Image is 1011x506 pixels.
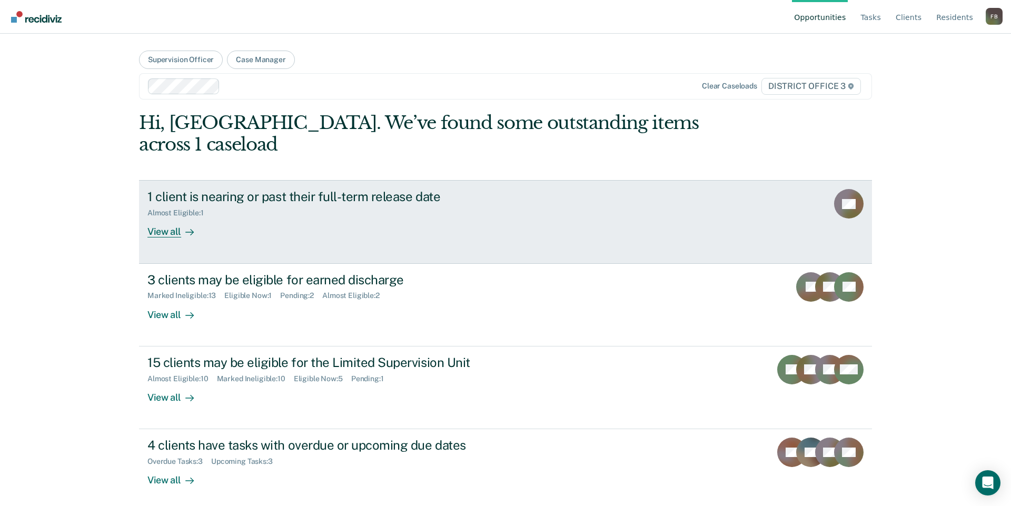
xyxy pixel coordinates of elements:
[224,291,280,300] div: Eligible Now : 1
[147,217,206,238] div: View all
[139,180,872,263] a: 1 client is nearing or past their full-term release dateAlmost Eligible:1View all
[294,374,351,383] div: Eligible Now : 5
[147,291,224,300] div: Marked Ineligible : 13
[147,272,517,287] div: 3 clients may be eligible for earned discharge
[280,291,322,300] div: Pending : 2
[139,264,872,346] a: 3 clients may be eligible for earned dischargeMarked Ineligible:13Eligible Now:1Pending:2Almost E...
[147,383,206,403] div: View all
[217,374,294,383] div: Marked Ineligible : 10
[702,82,757,91] div: Clear caseloads
[986,8,1003,25] button: Profile dropdown button
[211,457,281,466] div: Upcoming Tasks : 3
[147,374,217,383] div: Almost Eligible : 10
[139,346,872,429] a: 15 clients may be eligible for the Limited Supervision UnitAlmost Eligible:10Marked Ineligible:10...
[147,438,517,453] div: 4 clients have tasks with overdue or upcoming due dates
[351,374,392,383] div: Pending : 1
[761,78,861,95] span: DISTRICT OFFICE 3
[147,457,211,466] div: Overdue Tasks : 3
[322,291,388,300] div: Almost Eligible : 2
[147,355,517,370] div: 15 clients may be eligible for the Limited Supervision Unit
[986,8,1003,25] div: F B
[147,209,212,217] div: Almost Eligible : 1
[11,11,62,23] img: Recidiviz
[975,470,1000,495] div: Open Intercom Messenger
[147,300,206,321] div: View all
[139,112,726,155] div: Hi, [GEOGRAPHIC_DATA]. We’ve found some outstanding items across 1 caseload
[147,466,206,487] div: View all
[139,51,223,69] button: Supervision Officer
[227,51,294,69] button: Case Manager
[147,189,517,204] div: 1 client is nearing or past their full-term release date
